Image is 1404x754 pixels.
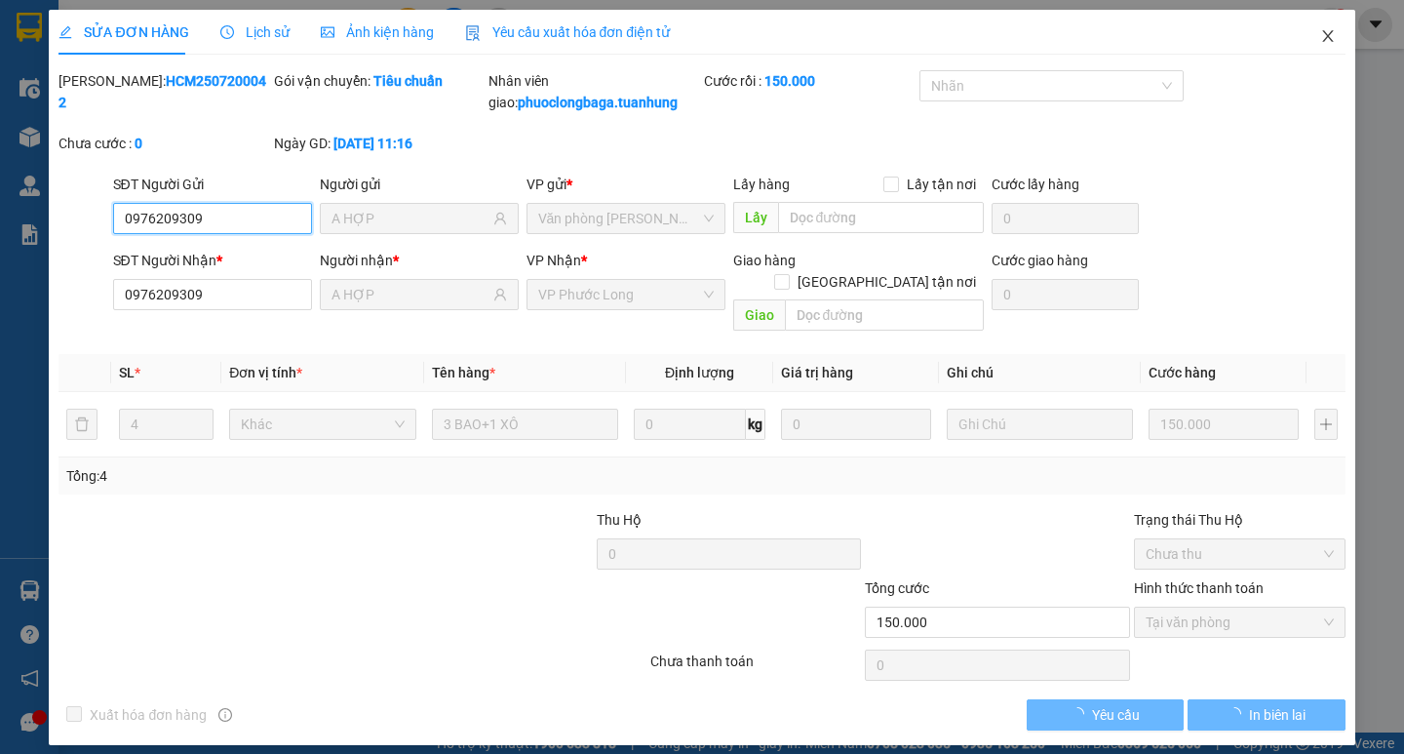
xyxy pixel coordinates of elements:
[58,133,270,154] div: Chưa cước :
[947,409,1133,440] input: Ghi Chú
[1146,539,1334,569] span: Chưa thu
[781,409,931,440] input: 0
[465,25,481,41] img: icon
[320,174,519,195] div: Người gửi
[1228,707,1249,721] span: loading
[1320,28,1336,44] span: close
[58,24,188,40] span: SỬA ĐƠN HÀNG
[241,410,404,439] span: Khác
[58,25,72,39] span: edit
[229,365,302,380] span: Đơn vị tính
[1314,409,1338,440] button: plus
[493,212,507,225] span: user
[66,465,543,487] div: Tổng: 4
[746,409,765,440] span: kg
[321,24,434,40] span: Ảnh kiện hàng
[320,250,519,271] div: Người nhận
[373,73,443,89] b: Tiêu chuẩn
[218,708,232,722] span: info-circle
[331,208,489,229] input: Tên người gửi
[1301,10,1355,64] button: Close
[1146,608,1334,637] span: Tại văn phòng
[1092,704,1140,726] span: Yêu cầu
[1134,509,1345,531] div: Trạng thái Thu Hộ
[648,651,864,685] div: Chưa thanh toán
[992,203,1139,234] input: Cước lấy hàng
[597,512,642,528] span: Thu Hộ
[992,253,1088,268] label: Cước giao hàng
[778,202,984,233] input: Dọc đường
[1134,580,1264,596] label: Hình thức thanh toán
[665,365,734,380] span: Định lượng
[113,174,312,195] div: SĐT Người Gửi
[785,299,984,331] input: Dọc đường
[321,25,334,39] span: picture
[733,299,785,331] span: Giao
[465,24,671,40] span: Yêu cầu xuất hóa đơn điện tử
[1071,707,1092,721] span: loading
[1149,365,1216,380] span: Cước hàng
[274,133,486,154] div: Ngày GD:
[733,253,796,268] span: Giao hàng
[1149,409,1299,440] input: 0
[58,70,270,113] div: [PERSON_NAME]:
[992,177,1079,192] label: Cước lấy hàng
[220,25,234,39] span: clock-circle
[518,95,678,110] b: phuoclongbaga.tuanhung
[899,174,984,195] span: Lấy tận nơi
[82,704,214,726] span: Xuất hóa đơn hàng
[274,70,486,92] div: Gói vận chuyển:
[526,174,725,195] div: VP gửi
[432,409,618,440] input: VD: Bàn, Ghế
[119,365,135,380] span: SL
[1027,699,1184,731] button: Yêu cầu
[113,250,312,271] div: SĐT Người Nhận
[733,202,778,233] span: Lấy
[992,279,1139,310] input: Cước giao hàng
[488,70,700,113] div: Nhân viên giao:
[331,284,489,305] input: Tên người nhận
[538,280,714,309] span: VP Phước Long
[220,24,290,40] span: Lịch sử
[333,136,412,151] b: [DATE] 11:16
[865,580,929,596] span: Tổng cước
[135,136,142,151] b: 0
[790,271,984,293] span: [GEOGRAPHIC_DATA] tận nơi
[66,409,97,440] button: delete
[493,288,507,301] span: user
[781,365,853,380] span: Giá trị hàng
[538,204,714,233] span: Văn phòng Hồ Chí Minh
[733,177,790,192] span: Lấy hàng
[1249,704,1306,726] span: In biên lai
[432,365,495,380] span: Tên hàng
[939,354,1141,392] th: Ghi chú
[526,253,581,268] span: VP Nhận
[764,73,815,89] b: 150.000
[704,70,916,92] div: Cước rồi :
[1188,699,1345,731] button: In biên lai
